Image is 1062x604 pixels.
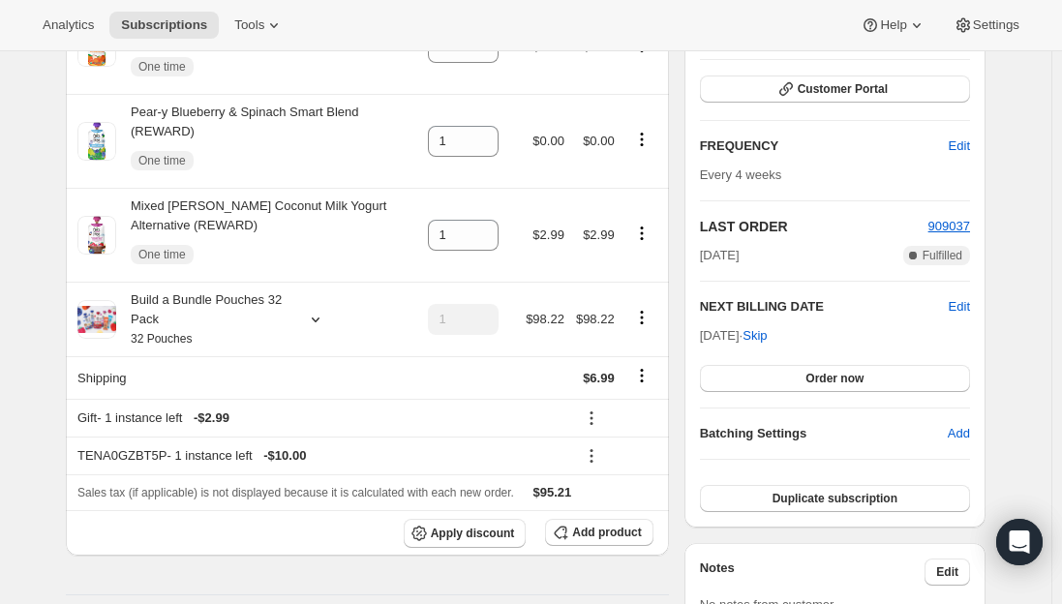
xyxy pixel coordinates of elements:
[31,12,106,39] button: Analytics
[731,320,778,351] button: Skip
[626,307,657,328] button: Product actions
[116,290,290,348] div: Build a Bundle Pouches 32 Pack
[798,81,888,97] span: Customer Portal
[138,153,186,168] span: One time
[700,136,949,156] h2: FREQUENCY
[996,519,1043,565] div: Open Intercom Messenger
[973,17,1019,33] span: Settings
[43,17,94,33] span: Analytics
[805,371,864,386] span: Order now
[925,559,970,586] button: Edit
[700,328,768,343] span: [DATE] ·
[942,12,1031,39] button: Settings
[936,564,958,580] span: Edit
[937,131,982,162] button: Edit
[121,17,207,33] span: Subscriptions
[109,12,219,39] button: Subscriptions
[532,227,564,242] span: $2.99
[743,326,767,346] span: Skip
[700,365,970,392] button: Order now
[928,217,970,236] button: 909037
[700,246,740,265] span: [DATE]
[928,219,970,233] a: 909037
[234,17,264,33] span: Tools
[849,12,937,39] button: Help
[533,485,572,499] span: $95.21
[626,365,657,386] button: Shipping actions
[404,519,527,548] button: Apply discount
[626,129,657,150] button: Product actions
[66,356,422,399] th: Shipping
[583,227,615,242] span: $2.99
[700,424,948,443] h6: Batching Settings
[700,485,970,512] button: Duplicate subscription
[576,312,615,326] span: $98.22
[131,332,192,346] small: 32 Pouches
[700,297,949,317] h2: NEXT BILLING DATE
[77,408,564,428] div: Gift - 1 instance left
[545,519,652,546] button: Add product
[77,446,564,466] div: TENA0GZBT5P - 1 instance left
[948,424,970,443] span: Add
[700,217,928,236] h2: LAST ORDER
[700,559,925,586] h3: Notes
[77,486,514,499] span: Sales tax (if applicable) is not displayed because it is calculated with each new order.
[880,17,906,33] span: Help
[194,408,229,428] span: - $2.99
[263,446,306,466] span: - $10.00
[949,297,970,317] button: Edit
[431,526,515,541] span: Apply discount
[583,371,615,385] span: $6.99
[532,134,564,148] span: $0.00
[526,312,564,326] span: $98.22
[583,134,615,148] span: $0.00
[700,75,970,103] button: Customer Portal
[116,196,416,274] div: Mixed [PERSON_NAME] Coconut Milk Yogurt Alternative (REWARD)
[77,216,116,255] img: product img
[949,136,970,156] span: Edit
[626,223,657,244] button: Product actions
[572,525,641,540] span: Add product
[138,247,186,262] span: One time
[923,248,962,263] span: Fulfilled
[116,103,416,180] div: Pear-y Blueberry & Spinach Smart Blend (REWARD)
[700,167,782,182] span: Every 4 weeks
[936,418,982,449] button: Add
[138,59,186,75] span: One time
[77,122,116,161] img: product img
[773,491,897,506] span: Duplicate subscription
[223,12,295,39] button: Tools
